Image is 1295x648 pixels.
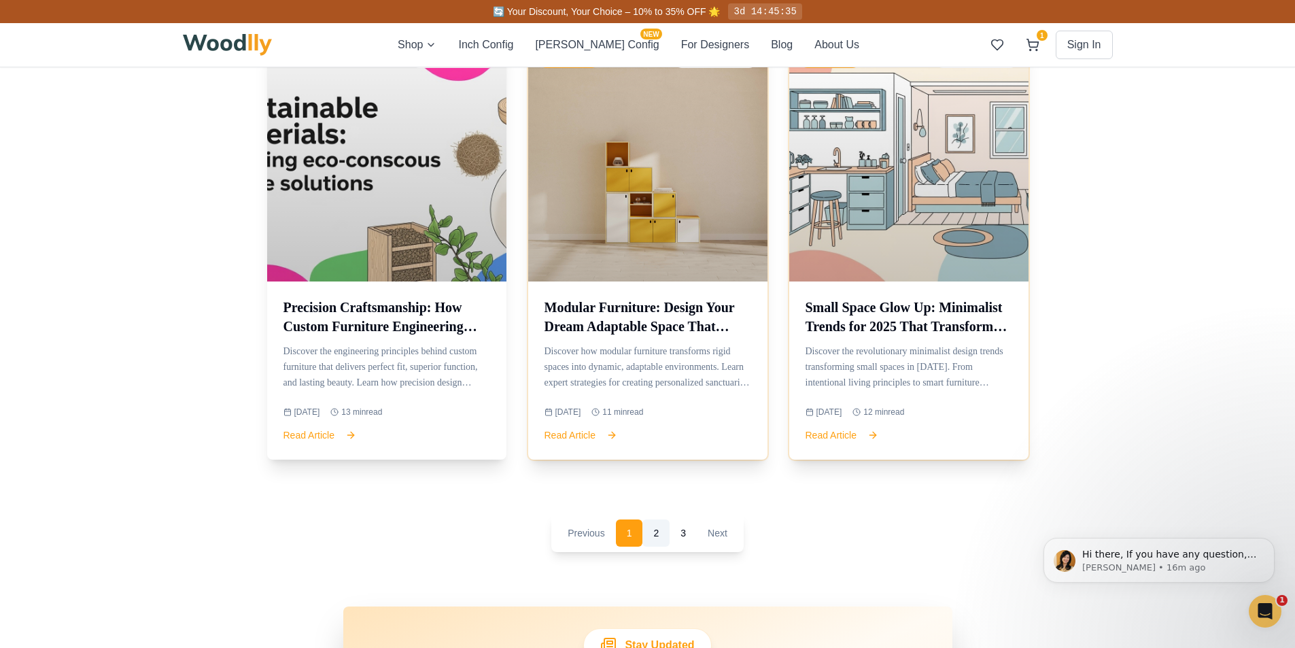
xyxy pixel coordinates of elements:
h3: Small Space Glow Up: Minimalist Trends for 2025 That Transform Tiny Homes Into Design Masterpieces [806,298,1012,336]
p: Discover the engineering principles behind custom furniture that delivers perfect fit, superior f... [283,344,490,390]
span: NEW [640,29,661,39]
button: Read Article [806,428,878,442]
span: 12 min read [863,407,904,417]
button: 1 [616,519,643,547]
h3: Modular Furniture: Design Your Dream Adaptable Space That Evolves With Your Life [545,298,751,336]
button: About Us [814,37,859,53]
iframe: Intercom live chat [1249,595,1281,628]
p: Discover the revolutionary minimalist design trends transforming small spaces in [DATE]. From int... [806,344,1012,390]
button: Read Article [283,428,356,442]
span: [DATE] [555,407,581,417]
button: 3 [670,519,697,547]
div: 3d 14:45:35 [728,3,801,20]
button: For Designers [681,37,749,53]
button: [PERSON_NAME] ConfigNEW [535,37,659,53]
img: Woodlly [183,34,273,56]
h3: Precision Craftsmanship: How Custom Furniture Engineering Transforms Any Space Into a Design Mast... [283,298,490,336]
iframe: Intercom notifications message [1023,509,1295,611]
button: 1 [1020,33,1045,57]
p: Discover how modular furniture transforms rigid spaces into dynamic, adaptable environments. Lear... [545,344,751,390]
span: 🔄 Your Discount, Your Choice – 10% to 35% OFF 🌟 [493,6,720,17]
button: Next [697,519,738,547]
button: 2 [642,519,670,547]
span: 11 min read [602,407,643,417]
button: Sign In [1056,31,1113,59]
button: Shop [398,37,436,53]
span: 13 min read [341,407,382,417]
span: 1 [1037,30,1048,41]
button: Inch Config [458,37,513,53]
button: Blog [771,37,793,53]
button: Previous [557,519,615,547]
span: [DATE] [816,407,842,417]
span: [DATE] [294,407,320,417]
button: Read Article [545,428,617,442]
span: 1 [1277,595,1288,606]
